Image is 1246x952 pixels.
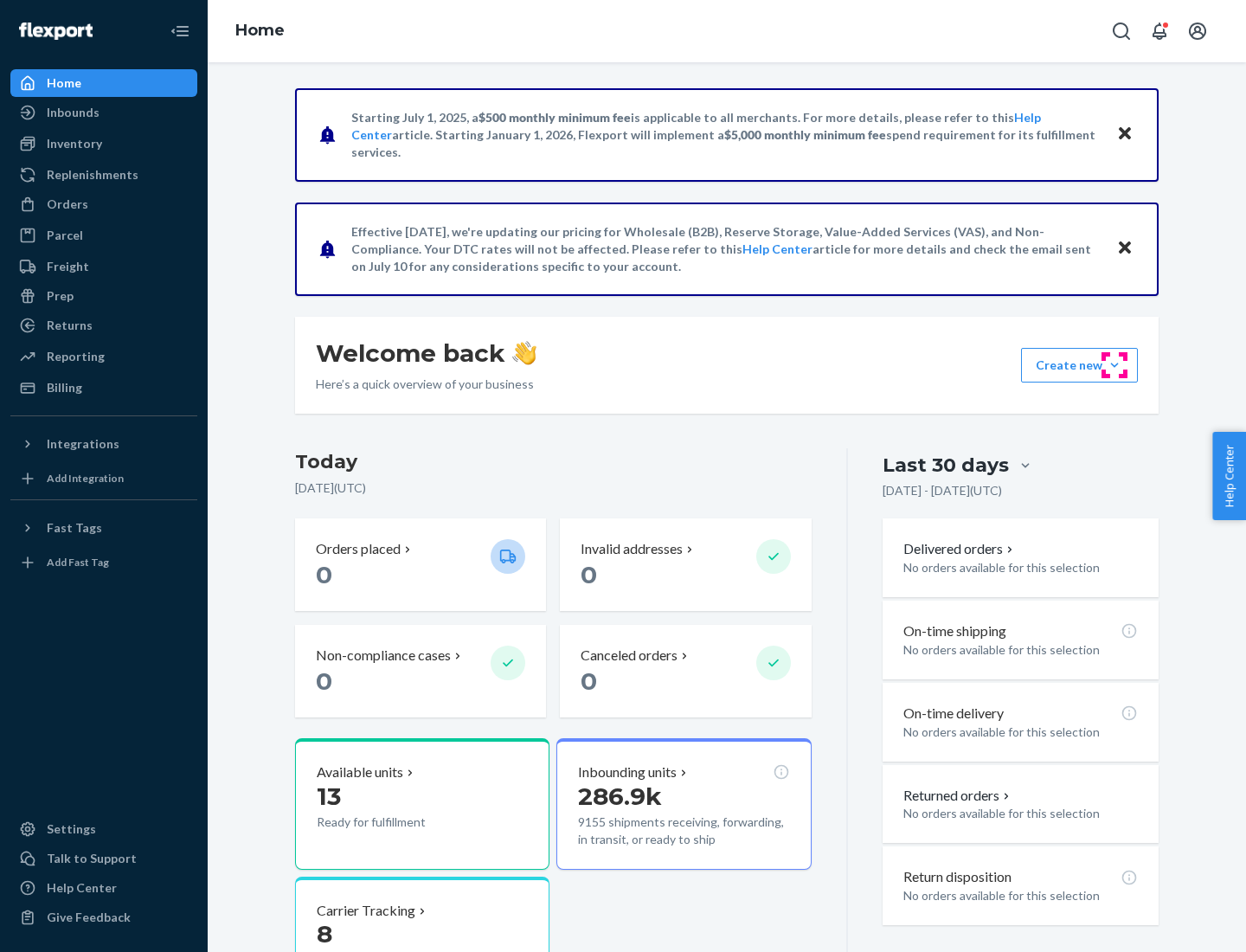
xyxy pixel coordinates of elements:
[316,539,401,559] p: Orders placed
[883,452,1009,479] div: Last 30 days
[47,820,96,838] div: Settings
[903,724,1138,741] p: No orders available for this selection
[47,74,81,92] div: Home
[10,514,197,542] button: Fast Tags
[883,482,1002,499] p: [DATE] - [DATE] ( UTC )
[47,379,82,396] div: Billing
[903,786,1013,806] button: Returned orders
[47,227,83,244] div: Parcel
[560,518,811,611] button: Invalid addresses 0
[316,338,536,369] h1: Welcome back
[581,539,683,559] p: Invalid addresses
[903,887,1138,904] p: No orders available for this selection
[295,479,812,497] p: [DATE] ( UTC )
[47,471,124,486] div: Add Integration
[556,738,811,870] button: Inbounding units286.9k9155 shipments receiving, forwarding, in transit, or ready to ship
[10,815,197,843] a: Settings
[317,814,477,831] p: Ready for fulfillment
[578,782,662,811] span: 286.9k
[10,282,197,310] a: Prep
[10,190,197,218] a: Orders
[317,919,332,949] span: 8
[1104,14,1139,48] button: Open Search Box
[742,241,812,256] a: Help Center
[903,539,1017,559] button: Delivered orders
[10,222,197,249] a: Parcel
[724,127,886,142] span: $5,000 monthly minimum fee
[295,625,546,717] button: Non-compliance cases 0
[903,621,1006,641] p: On-time shipping
[1114,236,1136,261] button: Close
[317,782,341,811] span: 13
[47,519,102,537] div: Fast Tags
[47,879,117,897] div: Help Center
[316,646,451,666] p: Non-compliance cases
[295,738,549,870] button: Available units13Ready for fulfillment
[10,374,197,402] a: Billing
[10,130,197,158] a: Inventory
[163,14,197,48] button: Close Navigation
[1212,432,1246,520] button: Help Center
[10,312,197,339] a: Returns
[10,69,197,97] a: Home
[1021,348,1138,383] button: Create new
[10,161,197,189] a: Replenishments
[10,549,197,576] a: Add Fast Tag
[10,253,197,280] a: Freight
[1114,122,1136,147] button: Close
[478,110,631,125] span: $500 monthly minimum fee
[316,376,536,393] p: Here’s a quick overview of your business
[351,109,1100,161] p: Starting July 1, 2025, a is applicable to all merchants. For more details, please refer to this a...
[317,762,403,782] p: Available units
[10,99,197,126] a: Inbounds
[19,23,93,40] img: Flexport logo
[235,21,285,40] a: Home
[903,704,1004,724] p: On-time delivery
[903,867,1012,887] p: Return disposition
[10,430,197,458] button: Integrations
[47,435,119,453] div: Integrations
[351,223,1100,275] p: Effective [DATE], we're updating our pricing for Wholesale (B2B), Reserve Storage, Value-Added Se...
[47,166,138,183] div: Replenishments
[316,666,332,696] span: 0
[295,448,812,476] h3: Today
[47,135,102,152] div: Inventory
[295,518,546,611] button: Orders placed 0
[512,341,536,365] img: hand-wave emoji
[1180,14,1215,48] button: Open account menu
[10,465,197,492] a: Add Integration
[581,646,678,666] p: Canceled orders
[10,874,197,902] a: Help Center
[581,560,597,589] span: 0
[317,901,415,921] p: Carrier Tracking
[47,909,131,926] div: Give Feedback
[316,560,332,589] span: 0
[10,343,197,370] a: Reporting
[222,6,299,56] ol: breadcrumbs
[47,258,89,275] div: Freight
[10,845,197,872] a: Talk to Support
[903,805,1138,822] p: No orders available for this selection
[47,196,88,213] div: Orders
[47,348,105,365] div: Reporting
[47,104,100,121] div: Inbounds
[1142,14,1177,48] button: Open notifications
[47,555,109,569] div: Add Fast Tag
[903,559,1138,576] p: No orders available for this selection
[903,641,1138,659] p: No orders available for this selection
[578,814,789,848] p: 9155 shipments receiving, forwarding, in transit, or ready to ship
[47,317,93,334] div: Returns
[560,625,811,717] button: Canceled orders 0
[578,762,677,782] p: Inbounding units
[47,850,137,867] div: Talk to Support
[47,287,74,305] div: Prep
[581,666,597,696] span: 0
[10,904,197,931] button: Give Feedback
